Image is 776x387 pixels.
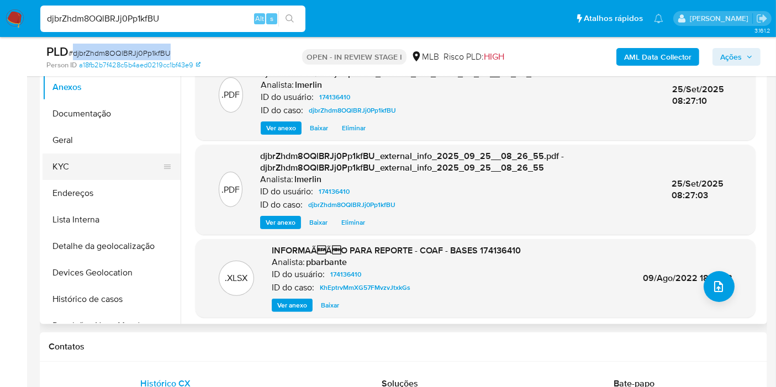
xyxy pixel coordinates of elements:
[306,257,347,268] h6: pbarbante
[302,49,407,65] p: OPEN - IN REVIEW STAGE I
[616,48,699,66] button: AML Data Collector
[266,217,295,228] span: Ver anexo
[341,217,365,228] span: Eliminar
[315,91,355,104] a: 174136410
[260,186,313,197] p: ID do usuário:
[43,127,181,153] button: Geral
[315,281,415,294] a: KhEptrvMmXG57FMvzvJtxkGs
[49,341,758,352] h1: Contatos
[272,282,314,293] p: ID do caso:
[40,12,305,26] input: Pesquise usuários ou casos...
[672,83,724,108] span: 25/Set/2025 08:27:10
[261,105,303,116] p: ID do caso:
[43,206,181,233] button: Lista Interna
[654,14,663,23] a: Notificações
[712,48,761,66] button: Ações
[260,174,293,185] p: Analista:
[225,272,248,284] p: .XLSX
[314,185,354,198] a: 174136410
[260,216,301,229] button: Ver anexo
[272,269,325,280] p: ID do usuário:
[411,51,439,63] div: MLB
[336,216,371,229] button: Eliminar
[315,299,345,312] button: Baixar
[43,180,181,206] button: Endereços
[261,79,294,91] p: Analista:
[321,300,339,311] span: Baixar
[43,286,181,312] button: Histórico de casos
[43,100,181,127] button: Documentação
[46,60,77,70] b: Person ID
[756,13,768,24] a: Sair
[261,92,314,103] p: ID do usuário:
[336,121,371,135] button: Eliminar
[272,244,521,257] span: INFORMAÃÃO PARA REPORTE - COAF - BASES 174136410
[255,13,264,24] span: Alt
[304,121,334,135] button: Baixar
[260,150,564,174] span: djbrZhdm8OQlBRJj0Pp1kfBU_external_info_2025_09_25__08_26_55.pdf - djbrZhdm8OQlBRJj0Pp1kfBU_extern...
[294,174,321,185] h6: lmerlin
[68,47,171,59] span: # djbrZhdm8OQlBRJj0Pp1kfBU
[46,43,68,60] b: PLD
[43,312,181,339] button: Restrições Novo Mundo
[444,51,504,63] span: Risco PLD:
[310,123,328,134] span: Baixar
[43,153,172,180] button: KYC
[304,104,400,117] a: djbrZhdm8OQlBRJj0Pp1kfBU
[672,177,724,202] span: 25/Set/2025 08:27:03
[304,198,400,211] a: djbrZhdm8OQlBRJj0Pp1kfBU
[221,184,240,196] p: .PDF
[754,26,770,35] span: 3.161.2
[720,48,742,66] span: Ações
[278,11,301,26] button: search-icon
[690,13,752,24] p: leticia.merlin@mercadolivre.com
[330,268,361,281] span: 174136410
[295,79,322,91] h6: lmerlin
[320,281,410,294] span: KhEptrvMmXG57FMvzvJtxkGs
[319,185,350,198] span: 174136410
[326,268,366,281] a: 174136410
[266,123,296,134] span: Ver anexo
[260,199,303,210] p: ID do caso:
[624,48,691,66] b: AML Data Collector
[319,91,350,104] span: 174136410
[272,257,305,268] p: Analista:
[261,121,302,135] button: Ver anexo
[277,300,307,311] span: Ver anexo
[272,299,313,312] button: Ver anexo
[43,233,181,259] button: Detalhe da geolocalização
[79,60,200,70] a: a18fb2b7f428c5b4aed0219cc1bf43e9
[308,198,395,211] span: djbrZhdm8OQlBRJj0Pp1kfBU
[43,259,181,286] button: Devices Geolocation
[43,74,181,100] button: Anexos
[484,50,504,63] span: HIGH
[270,13,273,24] span: s
[221,89,240,101] p: .PDF
[342,123,366,134] span: Eliminar
[309,104,396,117] span: djbrZhdm8OQlBRJj0Pp1kfBU
[643,272,732,284] span: 09/Ago/2022 18:03:18
[309,217,328,228] span: Baixar
[704,271,735,302] button: upload-file
[304,216,333,229] button: Baixar
[584,13,643,24] span: Atalhos rápidos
